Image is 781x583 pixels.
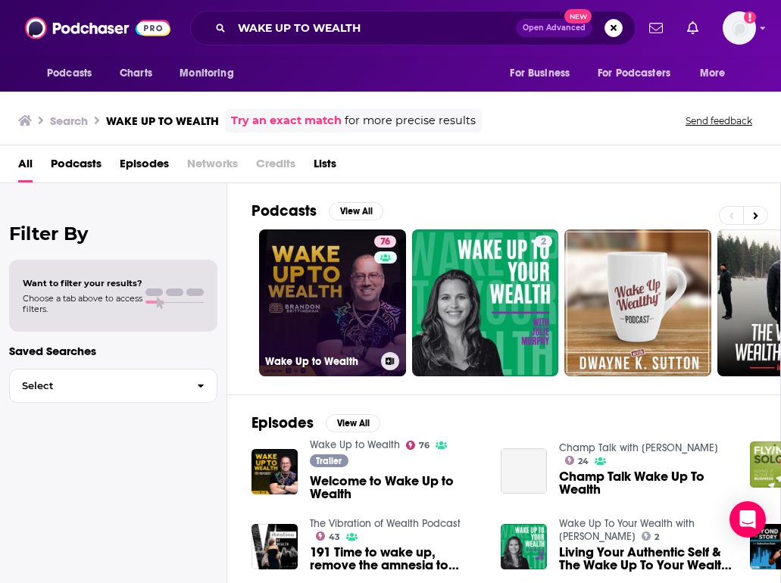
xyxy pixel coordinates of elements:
[106,114,219,128] h3: WAKE UP TO WEALTH
[559,470,732,496] a: Champ Talk Wake Up To Wealth
[251,524,298,570] img: 191 Time to wake up, remove the amnesia to create wealth codes | Money Manifestation
[23,278,142,288] span: Want to filter your results?
[588,59,692,88] button: open menu
[9,344,217,358] p: Saved Searches
[345,112,476,129] span: for more precise results
[523,24,586,32] span: Open Advanced
[316,532,341,541] a: 43
[329,202,383,220] button: View All
[51,151,102,182] a: Podcasts
[564,9,592,23] span: New
[251,449,298,495] img: Welcome to Wake Up to Wealth
[535,235,552,248] a: 2
[723,11,756,45] img: User Profile
[700,63,726,84] span: More
[412,229,559,376] a: 2
[578,458,589,465] span: 24
[516,19,592,37] button: Open AdvancedNew
[256,151,295,182] span: Credits
[110,59,161,88] a: Charts
[310,475,483,500] a: Welcome to Wake Up to Wealth
[559,546,732,572] a: Living Your Authentic Self & The Wake Up To Your Wealth Challenge with Marisa Labonte
[310,517,461,530] a: The Vibration of Wealth Podcast
[541,235,546,250] span: 2
[559,441,718,454] a: Champ Talk with Branden Hudson
[251,201,317,220] h2: Podcasts
[501,448,547,494] a: Champ Talk Wake Up To Wealth
[190,11,636,45] div: Search podcasts, credits, & more...
[120,151,169,182] a: Episodes
[510,63,570,84] span: For Business
[265,355,375,368] h3: Wake Up to Wealth
[643,15,669,41] a: Show notifications dropdown
[47,63,92,84] span: Podcasts
[380,235,390,250] span: 76
[565,456,589,465] a: 24
[50,114,88,128] h3: Search
[251,413,314,432] h2: Episodes
[723,11,756,45] span: Logged in as AirwaveMedia
[559,517,695,543] a: Wake Up To Your Wealth with Julie Murphy
[23,293,142,314] span: Choose a tab above to access filters.
[9,223,217,245] h2: Filter By
[9,369,217,403] button: Select
[10,381,185,391] span: Select
[406,441,430,450] a: 76
[231,112,342,129] a: Try an exact match
[310,438,400,451] a: Wake Up to Wealth
[36,59,111,88] button: open menu
[681,114,757,127] button: Send feedback
[316,457,342,466] span: Trailer
[314,151,336,182] a: Lists
[180,63,233,84] span: Monitoring
[326,414,380,432] button: View All
[689,59,745,88] button: open menu
[120,63,152,84] span: Charts
[232,16,516,40] input: Search podcasts, credits, & more...
[681,15,704,41] a: Show notifications dropdown
[654,534,659,541] span: 2
[501,524,547,570] img: Living Your Authentic Self & The Wake Up To Your Wealth Challenge with Marisa Labonte
[499,59,589,88] button: open menu
[419,442,430,449] span: 76
[169,59,253,88] button: open menu
[329,534,340,541] span: 43
[187,151,238,182] span: Networks
[723,11,756,45] button: Show profile menu
[310,546,483,572] a: 191 Time to wake up, remove the amnesia to create wealth codes | Money Manifestation
[559,546,732,572] span: Living Your Authentic Self & The Wake Up To Your Wealth Challenge with [PERSON_NAME]
[18,151,33,182] a: All
[598,63,670,84] span: For Podcasters
[259,229,406,376] a: 76Wake Up to Wealth
[729,501,766,538] div: Open Intercom Messenger
[374,235,396,248] a: 76
[251,413,380,432] a: EpisodesView All
[744,11,756,23] svg: Add a profile image
[25,14,170,42] img: Podchaser - Follow, Share and Rate Podcasts
[251,201,383,220] a: PodcastsView All
[642,532,660,541] a: 2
